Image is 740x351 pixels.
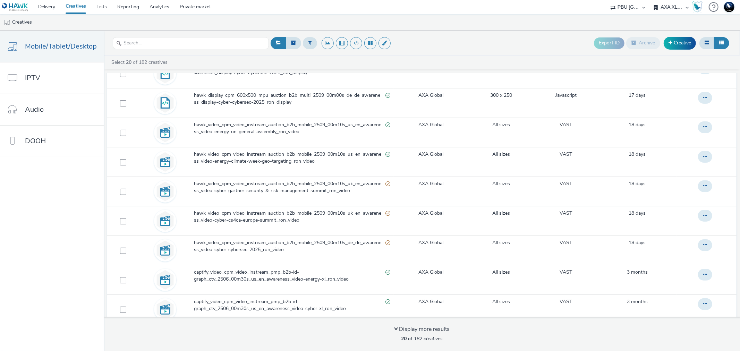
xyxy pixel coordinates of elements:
[629,92,646,99] a: 5 September 2025, 14:59
[560,210,572,217] a: VAST
[385,298,390,306] div: Valid
[418,210,443,217] a: AXA Global
[25,104,44,114] span: Audio
[194,239,393,257] a: hawk_video_cpm_video_instream_auction_b2b_mobile_2509_00m10s_de_de_awareness_video-cyber-cybersec...
[155,211,175,231] img: video.svg
[492,121,510,128] a: All sizes
[629,151,646,157] span: 18 days
[126,59,131,66] strong: 20
[560,151,572,158] a: VAST
[194,121,385,136] span: hawk_video_cpm_video_instream_auction_b2b_mobile_2509_00m10s_us_en_awareness_video-energy-un-gene...
[194,269,385,283] span: captify_video_cpm_video_instream_pmp_b2b-id-graph_ctv_2506_00m30s_us_en_awareness_video-energy-xl...
[155,63,175,84] img: code.svg
[194,210,385,224] span: hawk_video_cpm_video_instream_auction_b2b_mobile_2509_00m10s_uk_en_awareness_video-cyber-cs4ca-eu...
[629,210,646,216] span: 18 days
[692,1,703,12] img: Hawk Academy
[194,121,393,139] a: hawk_video_cpm_video_instream_auction_b2b_mobile_2509_00m10s_us_en_awareness_video-energy-un-gene...
[194,269,393,286] a: captify_video_cpm_video_instream_pmp_b2b-id-graph_ctv_2506_00m30s_us_en_awareness_video-energy-xl...
[194,239,385,254] span: hawk_video_cpm_video_instream_auction_b2b_mobile_2509_00m10s_de_de_awareness_video-cyber-cybersec...
[194,180,385,195] span: hawk_video_cpm_video_instream_auction_b2b_mobile_2509_00m10s_uk_en_awareness_video-cyber-gartner-...
[385,239,390,247] div: Partially valid
[385,210,390,217] div: Partially valid
[418,269,443,276] a: AXA Global
[629,92,646,99] span: 17 days
[626,37,660,49] button: Archive
[714,37,729,49] button: Table
[194,298,393,316] a: captify_video_cpm_video_instream_pmp_b2b-id-graph_ctv_2506_00m30s_us_en_awareness_video-cyber-xl_...
[418,151,443,158] a: AXA Global
[385,92,390,99] div: Valid
[627,269,648,276] a: 10 June 2025, 17:16
[418,121,443,128] a: AXA Global
[155,181,175,202] img: video.svg
[492,298,510,305] a: All sizes
[418,180,443,187] a: AXA Global
[385,269,390,276] div: Valid
[3,19,10,26] img: mobile
[560,121,572,128] a: VAST
[155,270,175,290] img: video.svg
[692,1,705,12] a: Hawk Academy
[155,122,175,143] img: video.svg
[111,59,170,66] a: Select of 182 creatives
[194,180,393,198] a: hawk_video_cpm_video_instream_auction_b2b_mobile_2509_00m10s_uk_en_awareness_video-cyber-gartner-...
[594,37,624,49] button: Export ID
[2,3,28,11] img: undefined Logo
[385,151,390,158] div: Valid
[194,298,385,313] span: captify_video_cpm_video_instream_pmp_b2b-id-graph_ctv_2506_00m30s_us_en_awareness_video-cyber-xl_...
[418,92,443,99] a: AXA Global
[155,240,175,260] img: video.svg
[627,298,648,305] a: 10 June 2025, 17:16
[629,151,646,158] a: 4 September 2025, 15:22
[629,180,646,187] span: 18 days
[492,239,510,246] a: All sizes
[418,239,443,246] a: AXA Global
[401,335,407,342] strong: 20
[492,180,510,187] a: All sizes
[664,37,696,49] a: Creative
[492,269,510,276] a: All sizes
[627,298,648,305] span: 3 months
[25,136,46,146] span: DOOH
[492,210,510,217] a: All sizes
[629,180,646,187] a: 4 September 2025, 10:50
[194,92,385,106] span: hawk_display_cpm_600x500_mpu_auction_b2b_multi_2509_00m00s_de_de_awareness_display-cyber-cybersec...
[194,151,385,165] span: hawk_video_cpm_video_instream_auction_b2b_mobile_2509_00m10s_us_en_awareness_video-energy-climate...
[194,210,393,228] a: hawk_video_cpm_video_instream_auction_b2b_mobile_2509_00m10s_uk_en_awareness_video-cyber-cs4ca-eu...
[155,152,175,172] img: video.svg
[629,210,646,217] a: 4 September 2025, 10:24
[385,180,390,188] div: Partially valid
[25,73,40,83] span: IPTV
[194,92,393,110] a: hawk_display_cpm_600x500_mpu_auction_b2b_multi_2509_00m00s_de_de_awareness_display-cyber-cybersec...
[401,335,443,342] span: of 182 creatives
[699,37,714,49] button: Grid
[629,239,646,246] span: 18 days
[555,92,577,99] a: Javascript
[560,239,572,246] a: VAST
[155,93,175,113] img: code.svg
[560,298,572,305] a: VAST
[490,92,512,99] a: 300 x 250
[113,37,269,49] input: Search...
[418,298,443,305] a: AXA Global
[25,41,97,51] span: Mobile/Tablet/Desktop
[724,2,734,12] img: Support Hawk
[194,151,393,169] a: hawk_video_cpm_video_instream_auction_b2b_mobile_2509_00m10s_us_en_awareness_video-energy-climate...
[627,269,648,275] span: 3 months
[629,239,646,246] a: 4 September 2025, 10:21
[629,121,646,128] a: 4 September 2025, 15:22
[560,269,572,276] a: VAST
[394,325,450,333] div: Display more results
[492,151,510,158] a: All sizes
[385,121,390,129] div: Valid
[560,180,572,187] a: VAST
